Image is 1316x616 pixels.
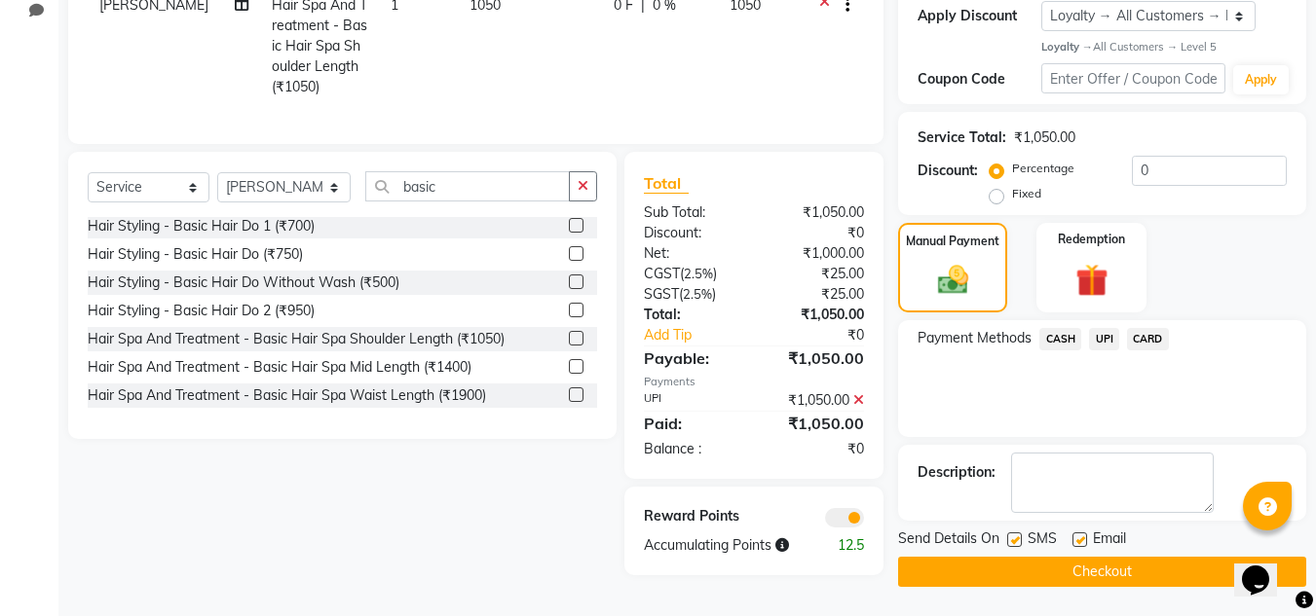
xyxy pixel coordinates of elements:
div: All Customers → Level 5 [1041,39,1287,55]
div: Accumulating Points [629,535,816,556]
div: Hair Styling - Basic Hair Do Without Wash (₹500) [88,272,399,293]
div: Discount: [918,161,978,181]
div: ₹0 [775,325,880,345]
div: ₹0 [754,439,879,459]
div: Reward Points [629,506,754,527]
span: 2.5% [684,266,713,281]
iframe: chat widget [1234,538,1297,597]
div: Hair Styling - Basic Hair Do (₹750) [88,244,303,265]
span: CGST [644,265,680,282]
label: Redemption [1058,231,1125,248]
input: Enter Offer / Coupon Code [1041,63,1225,93]
div: Payments [644,374,864,390]
div: Discount: [629,223,754,243]
div: ₹1,000.00 [754,243,879,264]
div: Apply Discount [918,6,1040,26]
label: Fixed [1012,185,1041,202]
div: ₹1,050.00 [754,202,879,223]
span: 2.5% [683,286,712,302]
div: Hair Spa And Treatment - Basic Hair Spa Waist Length (₹1900) [88,385,486,406]
div: Hair Styling - Basic Hair Do 2 (₹950) [88,301,315,321]
div: Description: [918,462,996,483]
div: ₹1,050.00 [754,412,879,435]
div: ₹0 [754,223,879,243]
span: Email [1093,528,1126,553]
span: CARD [1127,328,1169,350]
span: CASH [1039,328,1081,350]
span: Total [644,173,689,194]
div: ( ) [629,264,754,284]
div: 12.5 [816,535,879,556]
button: Apply [1233,65,1289,94]
span: SMS [1028,528,1057,553]
span: Send Details On [898,528,999,553]
img: _gift.svg [1066,260,1118,300]
div: Paid: [629,412,754,435]
div: Sub Total: [629,202,754,223]
a: Add Tip [629,325,774,345]
label: Manual Payment [906,233,999,250]
div: Hair Spa And Treatment - Basic Hair Spa Shoulder Length (₹1050) [88,329,505,349]
strong: Loyalty → [1041,40,1093,54]
div: Total: [629,305,754,325]
div: ₹1,050.00 [754,390,879,411]
div: UPI [629,390,754,411]
span: Payment Methods [918,328,1032,348]
img: _cash.svg [928,262,978,297]
div: ₹1,050.00 [754,346,879,370]
input: Search or Scan [365,171,570,201]
span: UPI [1089,328,1119,350]
div: Hair Styling - Basic Hair Do 1 (₹700) [88,216,315,236]
button: Checkout [898,557,1306,587]
div: Balance : [629,439,754,459]
div: Hair Spa And Treatment - Basic Hair Spa Mid Length (₹1400) [88,357,471,378]
div: ₹25.00 [754,284,879,305]
div: Payable: [629,346,754,370]
div: ( ) [629,284,754,305]
div: ₹1,050.00 [754,305,879,325]
span: SGST [644,285,679,303]
div: Coupon Code [918,69,1040,90]
div: ₹1,050.00 [1014,127,1075,148]
div: Service Total: [918,127,1006,148]
label: Percentage [1012,160,1074,177]
div: Net: [629,243,754,264]
div: ₹25.00 [754,264,879,284]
